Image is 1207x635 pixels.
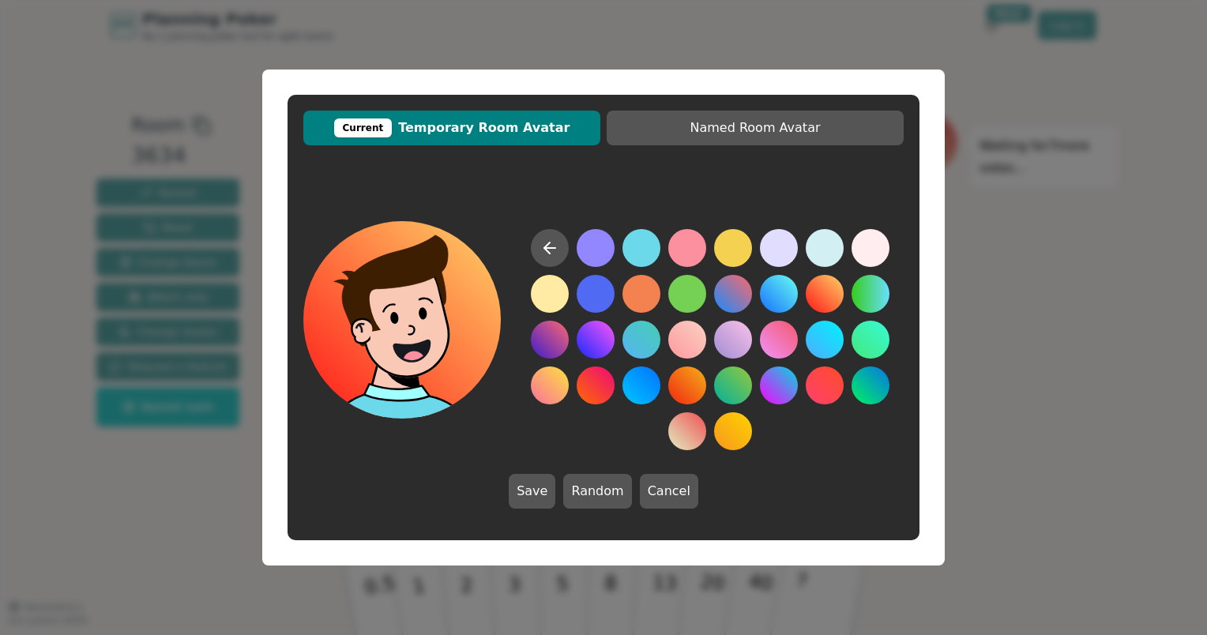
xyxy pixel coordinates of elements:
[334,118,393,137] div: Current
[311,118,592,137] span: Temporary Room Avatar
[563,474,631,509] button: Random
[615,118,896,137] span: Named Room Avatar
[607,111,904,145] button: Named Room Avatar
[640,474,698,509] button: Cancel
[509,474,555,509] button: Save
[303,111,600,145] button: CurrentTemporary Room Avatar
